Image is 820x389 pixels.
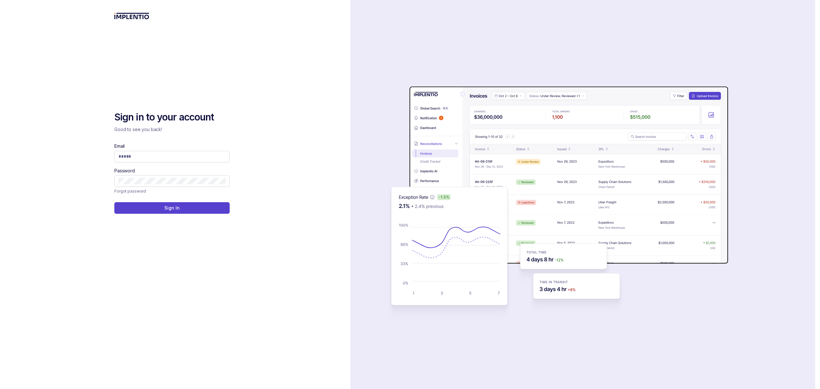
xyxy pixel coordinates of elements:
p: Good to see you back! [114,126,230,133]
img: logo [114,13,149,19]
img: signin-background.svg [368,66,730,323]
label: Password [114,168,135,174]
label: Email [114,143,125,149]
h2: Sign in to your account [114,111,230,124]
p: Sign In [164,205,179,211]
button: Sign In [114,202,230,214]
a: Link Forgot password [114,188,146,194]
p: Forgot password [114,188,146,194]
